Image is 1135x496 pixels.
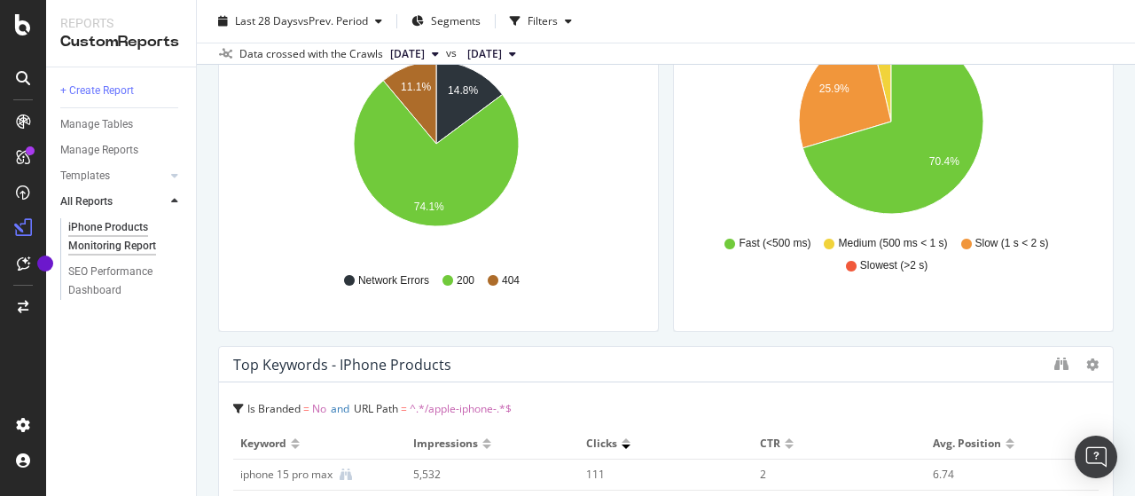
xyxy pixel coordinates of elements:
[68,218,184,256] a: iPhone Products Monitoring Report
[60,193,166,211] a: All Reports
[448,84,478,97] text: 14.8%
[331,401,349,416] span: and
[460,43,523,65] button: [DATE]
[410,401,512,416] span: ^.*/apple-iphone-.*$
[431,13,481,28] span: Segments
[413,467,556,483] div: 5,532
[414,201,444,213] text: 74.1%
[211,7,389,35] button: Last 28 DaysvsPrev. Period
[933,436,1001,452] span: Avg. Position
[457,273,474,288] span: 200
[68,263,184,300] a: SEO Performance Dashboard
[404,7,488,35] button: Segments
[354,401,398,416] span: URL Path
[502,273,520,288] span: 404
[390,46,425,62] span: 2025 Aug. 24th
[60,193,113,211] div: All Reports
[60,14,182,32] div: Reports
[60,167,166,185] a: Templates
[739,236,810,251] span: Fast (<500 ms)
[413,436,478,452] span: Impressions
[60,141,184,160] a: Manage Reports
[838,236,947,251] span: Medium (500 ms < 1 s)
[60,115,184,134] a: Manage Tables
[247,401,301,416] span: Is Branded
[929,155,959,168] text: 70.4%
[68,263,170,300] div: SEO Performance Dashboard
[240,467,333,483] div: iphone 15 pro max
[383,43,446,65] button: [DATE]
[819,83,849,95] text: 25.9%
[240,436,286,452] span: Keyword
[37,256,53,272] div: Tooltip anchor
[239,46,383,62] div: Data crossed with the Crawls
[503,7,579,35] button: Filters
[401,401,407,416] span: =
[358,273,429,288] span: Network Errors
[235,13,298,28] span: Last 28 Days
[60,32,182,52] div: CustomReports
[1054,357,1068,371] div: binoculars
[586,436,617,452] span: Clicks
[60,82,184,100] a: + Create Report
[303,401,309,416] span: =
[688,22,1092,228] svg: A chart.
[60,167,110,185] div: Templates
[446,45,460,61] span: vs
[60,82,134,100] div: + Create Report
[233,51,638,256] svg: A chart.
[60,141,138,160] div: Manage Reports
[528,13,558,28] div: Filters
[68,218,173,256] div: iPhone Products Monitoring Report
[312,401,326,416] span: No
[401,81,431,93] text: 11.1%
[760,436,780,452] span: CTR
[467,46,502,62] span: 2024 Nov. 24th
[760,467,903,483] div: 2
[933,467,1076,483] div: 6.74
[975,236,1049,251] span: Slow (1 s < 2 s)
[233,356,451,374] div: Top Keywords - iPhone Products
[60,115,133,134] div: Manage Tables
[1075,436,1117,478] div: Open Intercom Messenger
[298,13,368,28] span: vs Prev. Period
[586,467,729,483] div: 111
[860,258,928,273] span: Slowest (>2 s)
